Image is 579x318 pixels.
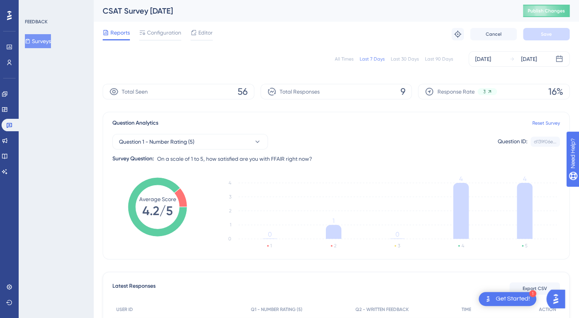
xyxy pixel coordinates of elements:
[268,231,272,238] tspan: 0
[470,28,517,40] button: Cancel
[459,175,463,182] tspan: 4
[270,243,272,248] text: 1
[461,306,471,313] span: TIME
[437,87,474,96] span: Response Rate
[498,137,527,147] div: Question ID:
[525,243,527,248] text: 5
[122,87,148,96] span: Total Seen
[398,243,400,248] text: 3
[548,85,563,98] span: 16%
[534,139,556,145] div: d139f06e...
[523,285,547,292] span: Export CSV
[103,5,504,16] div: CSAT Survey [DATE]
[532,120,560,126] a: Reset Survey
[147,28,181,37] span: Configuration
[523,175,527,182] tspan: 4
[112,118,158,128] span: Question Analytics
[483,294,493,304] img: launcher-image-alternative-text
[18,2,49,11] span: Need Help?
[395,231,399,238] tspan: 0
[523,28,570,40] button: Save
[546,287,570,311] iframe: UserGuiding AI Assistant Launcher
[25,19,47,25] div: FEEDBACK
[280,87,320,96] span: Total Responses
[529,290,536,297] div: 1
[229,180,231,186] tspan: 4
[142,203,173,218] tspan: 4.2/5
[119,137,194,146] span: Question 1 - Number Rating (5)
[139,196,176,202] tspan: Average Score
[251,306,303,313] span: Q1 - NUMBER RATING (5)
[116,306,133,313] span: USER ID
[229,194,231,200] tspan: 3
[539,306,556,313] span: ACTION
[110,28,130,37] span: Reports
[229,208,231,214] tspan: 2
[157,154,312,163] span: On a scale of 1 to 5, how satisfied are you with FFAIR right now?
[483,89,485,95] span: 3
[475,54,491,64] div: [DATE]
[479,292,536,306] div: Open Get Started! checklist, remaining modules: 1
[509,282,560,295] button: Export CSV
[425,56,453,62] div: Last 90 Days
[486,31,502,37] span: Cancel
[332,217,334,224] tspan: 1
[521,54,537,64] div: [DATE]
[541,31,552,37] span: Save
[360,56,385,62] div: Last 7 Days
[238,85,248,98] span: 56
[25,34,51,48] button: Surveys
[112,282,156,295] span: Latest Responses
[391,56,419,62] div: Last 30 Days
[112,134,268,149] button: Question 1 - Number Rating (5)
[198,28,213,37] span: Editor
[523,5,570,17] button: Publish Changes
[334,243,336,248] text: 2
[496,295,530,303] div: Get Started!
[528,8,565,14] span: Publish Changes
[228,236,231,242] tspan: 0
[461,243,464,248] text: 4
[230,222,231,228] tspan: 1
[112,154,154,163] div: Survey Question:
[355,306,409,313] span: Q2 - WRITTEN FEEDBACK
[335,56,353,62] div: All Times
[400,85,405,98] span: 9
